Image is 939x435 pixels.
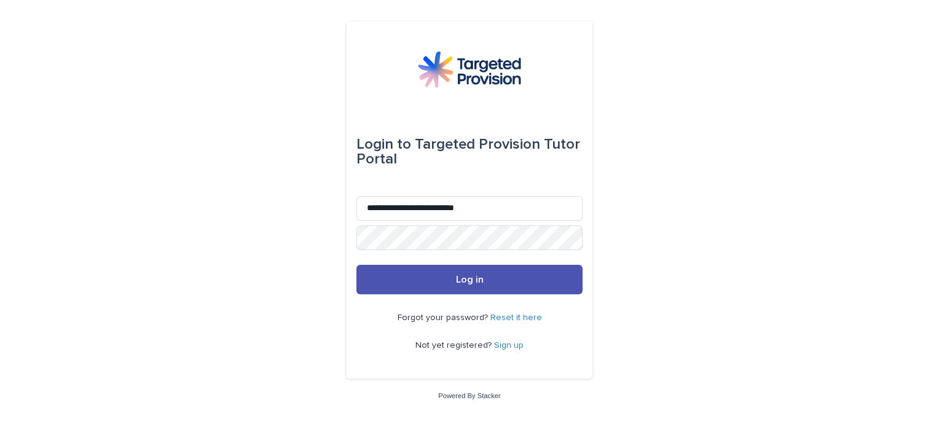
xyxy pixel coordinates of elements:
[494,341,524,350] a: Sign up
[415,341,494,350] span: Not yet registered?
[490,313,542,322] a: Reset it here
[418,51,521,88] img: M5nRWzHhSzIhMunXDL62
[356,137,411,152] span: Login to
[438,392,500,399] a: Powered By Stacker
[356,127,583,176] div: Targeted Provision Tutor Portal
[456,275,484,284] span: Log in
[356,265,583,294] button: Log in
[398,313,490,322] span: Forgot your password?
